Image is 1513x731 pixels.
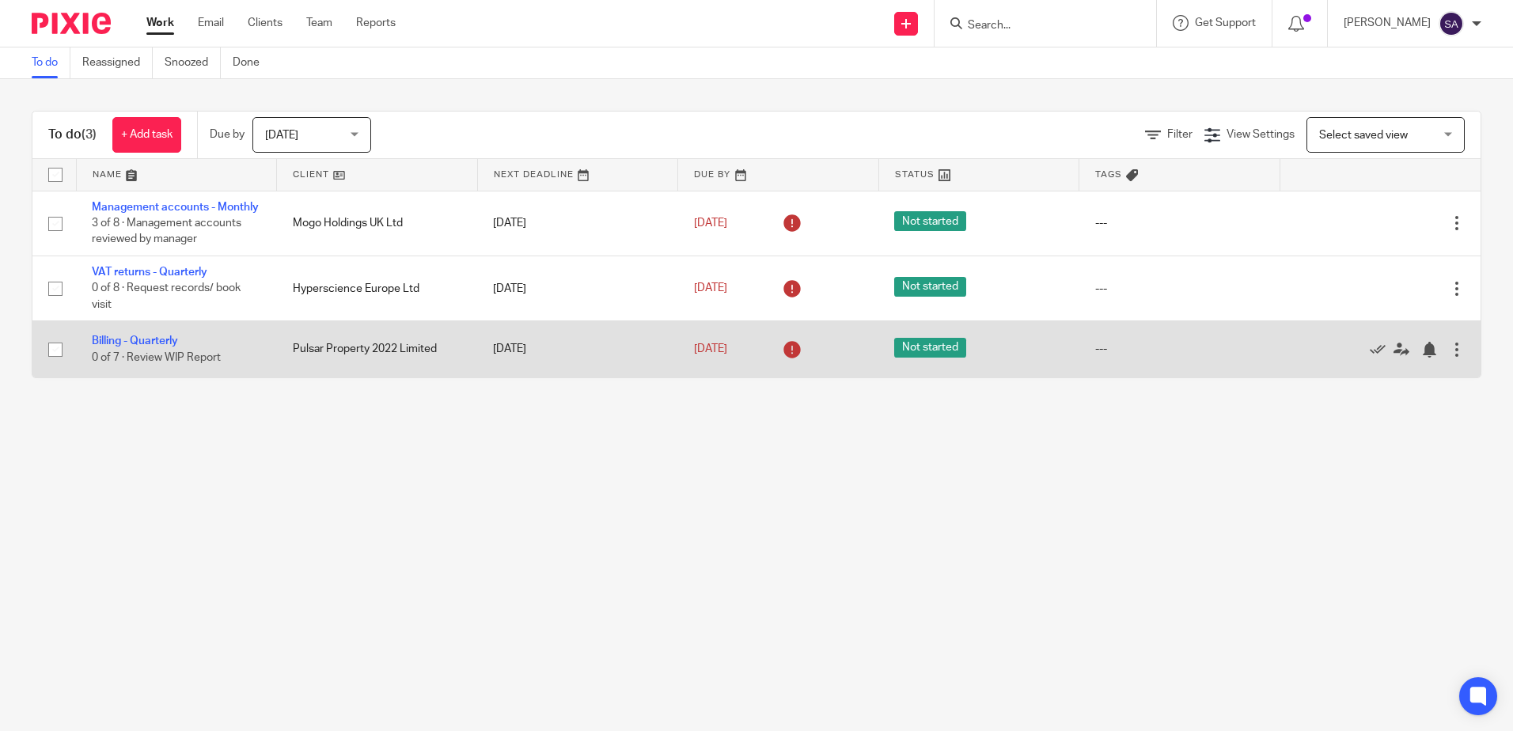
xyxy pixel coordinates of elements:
[1095,341,1265,357] div: ---
[277,321,478,377] td: Pulsar Property 2022 Limited
[1439,11,1464,36] img: svg%3E
[210,127,245,142] p: Due by
[306,15,332,31] a: Team
[1095,281,1265,297] div: ---
[1227,129,1295,140] span: View Settings
[1195,17,1256,28] span: Get Support
[894,277,966,297] span: Not started
[233,47,271,78] a: Done
[32,47,70,78] a: To do
[48,127,97,143] h1: To do
[1095,215,1265,231] div: ---
[32,13,111,34] img: Pixie
[1167,129,1193,140] span: Filter
[477,256,678,320] td: [DATE]
[1370,341,1394,357] a: Mark as done
[198,15,224,31] a: Email
[1095,170,1122,179] span: Tags
[894,338,966,358] span: Not started
[92,267,207,278] a: VAT returns - Quarterly
[694,283,727,294] span: [DATE]
[92,202,259,213] a: Management accounts - Monthly
[82,128,97,141] span: (3)
[477,191,678,256] td: [DATE]
[112,117,181,153] a: + Add task
[92,218,241,245] span: 3 of 8 · Management accounts reviewed by manager
[694,343,727,354] span: [DATE]
[146,15,174,31] a: Work
[277,191,478,256] td: Mogo Holdings UK Ltd
[356,15,396,31] a: Reports
[82,47,153,78] a: Reassigned
[694,218,727,229] span: [DATE]
[894,211,966,231] span: Not started
[248,15,283,31] a: Clients
[1319,130,1408,141] span: Select saved view
[165,47,221,78] a: Snoozed
[92,335,178,347] a: Billing - Quarterly
[477,321,678,377] td: [DATE]
[966,19,1109,33] input: Search
[1344,15,1431,31] p: [PERSON_NAME]
[92,352,221,363] span: 0 of 7 · Review WIP Report
[277,256,478,320] td: Hyperscience Europe Ltd
[92,283,241,311] span: 0 of 8 · Request records/ book visit
[265,130,298,141] span: [DATE]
